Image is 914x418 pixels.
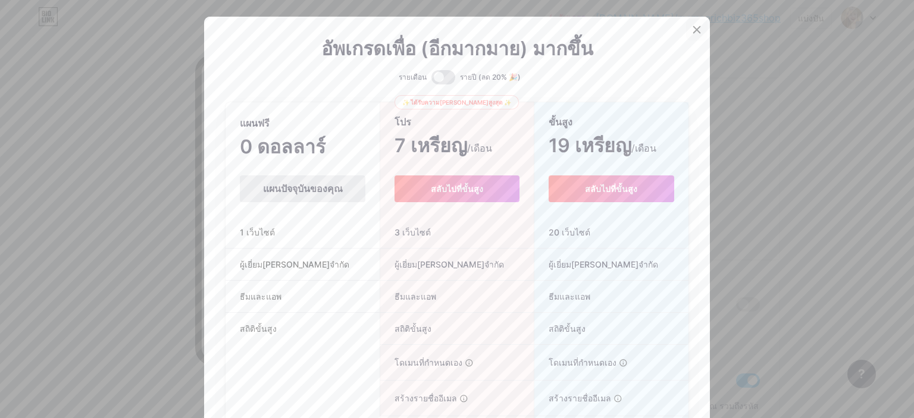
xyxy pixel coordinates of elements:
[549,291,590,301] font: ธีมและแอพ
[549,116,572,128] font: ขั้นสูง
[395,291,436,301] font: ธีมและแอพ
[395,134,467,157] font: 7 เหรียญ
[240,135,325,158] font: 0 ดอลลาร์
[431,184,483,194] font: สลับไปที่ขั้นสูง
[395,357,462,367] font: โดเมนที่กำหนดเอง
[395,323,431,334] font: สถิติขั้นสูง
[549,323,586,334] font: สถิติขั้นสูง
[395,393,457,403] font: สร้างรายชื่ออีเมล
[549,227,590,237] font: 20 เว็บไซต์
[399,73,427,81] font: รายเดือน
[240,259,349,269] font: ผู้เยี่ยม[PERSON_NAME]จำกัด
[549,259,658,269] font: ผู้เยี่ยม[PERSON_NAME]จำกัด
[321,37,593,60] font: อัพเกรดเพื่อ (อีกมากมาย) มากขึ้น
[549,175,674,202] button: สลับไปที่ขั้นสูง
[549,393,611,403] font: สร้างรายชื่ออีเมล
[263,183,343,194] font: แผนปัจจุบันของคุณ
[585,184,637,194] font: สลับไปที่ขั้นสูง
[549,134,631,157] font: 19 เหรียญ
[395,175,519,202] button: สลับไปที่ขั้นสูง
[240,291,281,301] font: ธีมและแอพ
[240,323,277,334] font: สถิติขั้นสูง
[395,227,431,237] font: 3 เว็บไซต์
[467,142,492,154] font: /เดือน
[395,116,411,128] font: โปร
[240,227,275,237] font: 1 เว็บไซต์
[631,142,656,154] font: /เดือน
[395,259,504,269] font: ผู้เยี่ยม[PERSON_NAME]จำกัด
[240,117,270,129] font: แผนฟรี
[549,357,616,367] font: โดเมนที่กำหนดเอง
[402,99,511,106] font: ✨ ได้รับความ[PERSON_NAME]สูงสุด ✨
[460,73,521,81] font: รายปี (ลด 20% 🎉)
